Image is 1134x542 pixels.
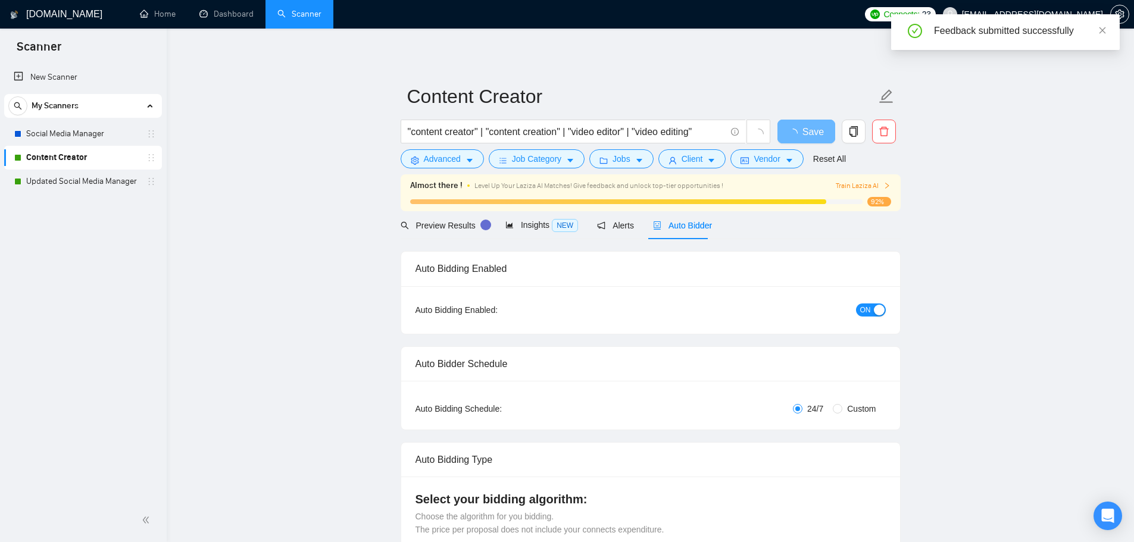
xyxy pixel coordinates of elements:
[512,152,561,165] span: Job Category
[480,220,491,230] div: Tooltip anchor
[566,156,574,165] span: caret-down
[658,149,726,168] button: userClientcaret-down
[785,156,794,165] span: caret-down
[1098,26,1107,35] span: close
[416,303,572,317] div: Auto Bidding Enabled:
[411,156,419,165] span: setting
[416,402,572,415] div: Auto Bidding Schedule:
[1111,10,1129,19] span: setting
[466,156,474,165] span: caret-down
[870,10,880,19] img: upwork-logo.png
[26,146,139,170] a: Content Creator
[499,156,507,165] span: bars
[401,149,484,168] button: settingAdvancedcaret-down
[873,126,895,137] span: delete
[1110,10,1129,19] a: setting
[883,182,891,189] span: right
[653,221,661,230] span: robot
[489,149,585,168] button: barsJob Categorycaret-down
[908,24,922,38] span: check-circle
[836,180,891,192] button: Train Laziza AI
[653,221,712,230] span: Auto Bidder
[14,65,152,89] a: New Scanner
[26,170,139,193] a: Updated Social Media Manager
[872,120,896,143] button: delete
[410,179,463,192] span: Almost there !
[474,181,723,190] span: Level Up Your Laziza AI Matches! Give feedback and unlock top-tier opportunities !
[879,89,894,104] span: edit
[707,156,716,165] span: caret-down
[9,102,27,110] span: search
[1094,502,1122,530] div: Open Intercom Messenger
[32,94,79,118] span: My Scanners
[867,197,891,206] span: 92%
[505,221,514,229] span: area-chart
[753,129,764,139] span: loading
[10,5,18,24] img: logo
[146,177,156,186] span: holder
[146,153,156,162] span: holder
[842,126,865,137] span: copy
[842,120,866,143] button: copy
[407,82,876,111] input: Scanner name...
[4,65,162,89] li: New Scanner
[597,221,605,230] span: notification
[140,9,176,19] a: homeHome
[552,219,578,232] span: NEW
[802,124,824,139] span: Save
[731,128,739,136] span: info-circle
[754,152,780,165] span: Vendor
[597,221,634,230] span: Alerts
[401,221,409,230] span: search
[842,402,880,415] span: Custom
[1110,5,1129,24] button: setting
[883,8,919,21] span: Connects:
[416,512,664,534] span: Choose the algorithm for you bidding. The price per proposal does not include your connects expen...
[613,152,630,165] span: Jobs
[741,156,749,165] span: idcard
[730,149,803,168] button: idcardVendorcaret-down
[813,152,846,165] a: Reset All
[589,149,654,168] button: folderJobscaret-down
[408,124,726,139] input: Search Freelance Jobs...
[4,94,162,193] li: My Scanners
[416,347,886,381] div: Auto Bidder Schedule
[7,38,71,63] span: Scanner
[934,24,1105,38] div: Feedback submitted successfully
[788,129,802,138] span: loading
[946,10,954,18] span: user
[146,129,156,139] span: holder
[682,152,703,165] span: Client
[416,491,886,507] h4: Select your bidding algorithm:
[599,156,608,165] span: folder
[416,443,886,477] div: Auto Bidding Type
[142,514,154,526] span: double-left
[401,221,486,230] span: Preview Results
[277,9,321,19] a: searchScanner
[26,122,139,146] a: Social Media Manager
[505,220,578,230] span: Insights
[860,303,871,317] span: ON
[199,9,254,19] a: dashboardDashboard
[668,156,677,165] span: user
[8,96,27,115] button: search
[922,8,931,21] span: 23
[777,120,835,143] button: Save
[424,152,461,165] span: Advanced
[416,252,886,286] div: Auto Bidding Enabled
[635,156,643,165] span: caret-down
[802,402,828,415] span: 24/7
